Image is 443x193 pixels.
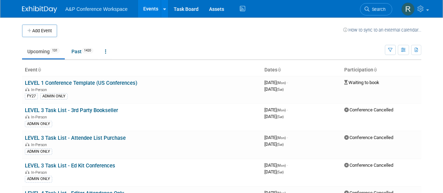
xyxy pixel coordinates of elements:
[373,67,377,73] a: Sort by Participation Type
[344,80,379,85] span: Waiting to book
[65,6,128,12] span: A&P Conference Workspace
[344,163,393,168] span: Conference Cancelled
[40,93,68,99] div: ADMIN ONLY
[277,170,284,174] span: (Sat)
[22,6,57,13] img: ExhibitDay
[25,88,29,91] img: In-Person Event
[341,64,421,76] th: Participation
[277,67,281,73] a: Sort by Start Date
[264,169,284,174] span: [DATE]
[264,135,288,140] span: [DATE]
[277,81,286,85] span: (Mon)
[401,2,415,16] img: Rosamund Jubber
[25,176,52,182] div: ADMIN ONLY
[50,48,60,53] span: 131
[25,135,126,141] a: LEVEL 3 Task List - Attendee List Purchase
[360,3,392,15] a: Search
[264,87,284,92] span: [DATE]
[25,115,29,118] img: In-Person Event
[37,67,41,73] a: Sort by Event Name
[277,164,286,167] span: (Mon)
[264,114,284,119] span: [DATE]
[25,170,29,174] img: In-Person Event
[25,149,52,155] div: ADMIN ONLY
[25,121,52,127] div: ADMIN ONLY
[287,80,288,85] span: -
[344,107,393,112] span: Conference Cancelled
[25,107,118,113] a: LEVEL 3 Task List - 3rd Party Bookseller
[264,142,284,147] span: [DATE]
[31,170,49,175] span: In-Person
[277,136,286,140] span: (Mon)
[22,25,57,37] button: Add Event
[277,108,286,112] span: (Mon)
[277,88,284,91] span: (Sat)
[25,93,38,99] div: FY27
[287,107,288,112] span: -
[343,27,421,33] a: How to sync to an external calendar...
[66,45,98,58] a: Past1420
[369,7,386,12] span: Search
[287,163,288,168] span: -
[25,80,137,86] a: LEVEL 1 Conference Template (US Conferences)
[264,80,288,85] span: [DATE]
[277,143,284,146] span: (Sat)
[22,45,65,58] a: Upcoming131
[277,115,284,119] span: (Sat)
[264,163,288,168] span: [DATE]
[264,107,288,112] span: [DATE]
[22,64,262,76] th: Event
[25,143,29,146] img: In-Person Event
[344,135,393,140] span: Conference Cancelled
[287,135,288,140] span: -
[31,115,49,119] span: In-Person
[82,48,93,53] span: 1420
[262,64,341,76] th: Dates
[25,163,115,169] a: LEVEL 3 Task List - Ed Kit Conferences
[31,88,49,92] span: In-Person
[31,143,49,147] span: In-Person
